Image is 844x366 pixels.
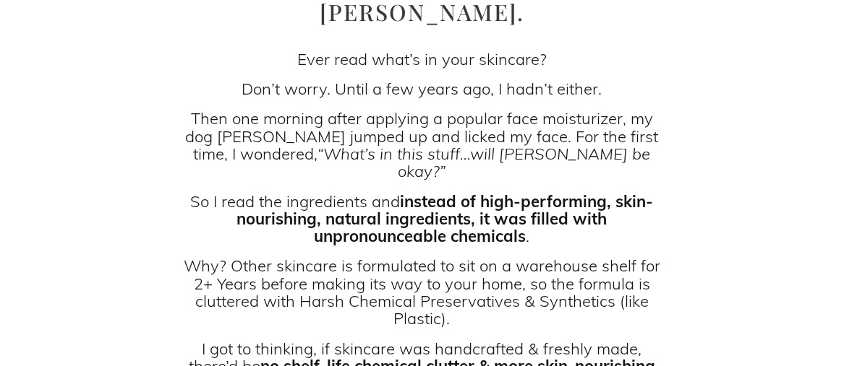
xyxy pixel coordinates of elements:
p: Then one morning after applying a popular face moisturizer, my dog [PERSON_NAME] jumped up and li... [180,109,664,179]
p: Ever read what’s in your skincare? [180,50,664,67]
strong: instead of high-performing, skin-nourishing, natural ingredients, it was filled with unpronouncea... [236,190,653,247]
p: Don’t worry. Until a few years ago, I hadn’t either. [180,79,664,97]
em: “What’s in this stuff…will [PERSON_NAME] be okay?” [317,142,655,181]
p: So I read the ingredients and . [180,192,664,245]
p: Why? Other skincare is formulated to sit on a warehouse shelf for 2+ Years before making its way ... [180,256,664,326]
